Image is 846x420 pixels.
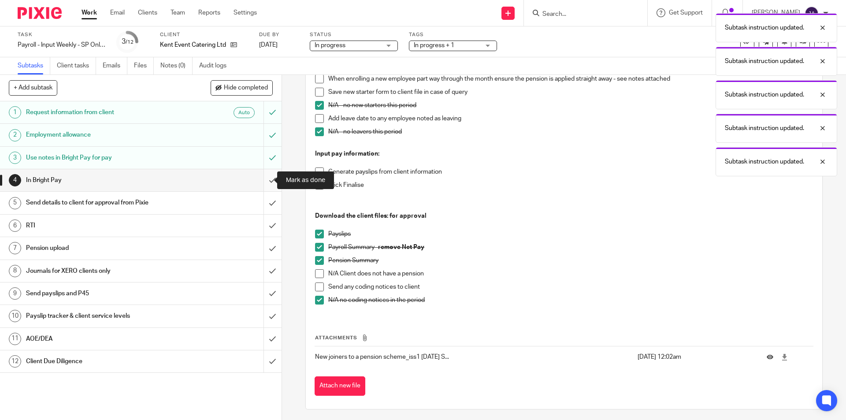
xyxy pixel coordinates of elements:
[328,127,813,136] p: N/A - no leavers this period
[26,332,178,346] h1: AOE/DEA
[9,152,21,164] div: 3
[211,80,273,95] button: Hide completed
[234,8,257,17] a: Settings
[725,90,804,99] p: Subtask instruction updated.
[9,129,21,141] div: 2
[26,219,178,232] h1: RTI
[310,31,398,38] label: Status
[725,23,804,32] p: Subtask instruction updated.
[82,8,97,17] a: Work
[315,353,633,361] p: New joiners to a pension scheme_iss1 [DATE] S...
[409,31,497,38] label: Tags
[18,57,50,74] a: Subtasks
[9,219,21,232] div: 6
[328,256,813,265] p: Pension Summary
[160,41,226,49] p: Kent Event Catering Ltd
[26,355,178,368] h1: Client Due Diligence
[26,242,178,255] h1: Pension upload
[315,42,345,48] span: In progress
[198,8,220,17] a: Reports
[18,41,106,49] div: Payroll - Input Weekly - SP Only #
[328,282,813,291] p: Send any coding notices to client
[26,287,178,300] h1: Send payslips and P45
[725,124,804,133] p: Subtask instruction updated.
[224,85,268,92] span: Hide completed
[328,167,813,176] p: Generate payslips from client information
[328,101,813,110] p: N/A - no new starters this period
[26,106,178,119] h1: Request information from client
[160,57,193,74] a: Notes (0)
[725,157,804,166] p: Subtask instruction updated.
[805,6,819,20] img: svg%3E
[126,40,134,45] small: /12
[414,42,454,48] span: In progress + 1
[199,57,233,74] a: Audit logs
[26,151,178,164] h1: Use notes in Bright Pay for pay
[18,31,106,38] label: Task
[26,196,178,209] h1: Send details to client for approval from Pixie
[26,128,178,141] h1: Employment allowance
[328,74,813,83] p: When enrolling a new employee part way through the month ensure the pension is applied straight a...
[638,353,753,361] p: [DATE] 12:02am
[378,244,424,250] strong: remove Net Pay
[315,213,427,219] strong: Download the client files: for approval
[328,230,813,238] p: Payslips
[9,197,21,209] div: 5
[9,310,21,322] div: 10
[328,296,813,305] p: N/A no coding notices in the period
[171,8,185,17] a: Team
[138,8,157,17] a: Clients
[26,309,178,323] h1: Payslip tracker & client service levels
[103,57,127,74] a: Emails
[725,57,804,66] p: Subtask instruction updated.
[328,181,813,190] p: Click Finalise
[110,8,125,17] a: Email
[259,31,299,38] label: Due by
[26,264,178,278] h1: Journals for XERO clients only
[234,107,255,118] div: Auto
[328,243,813,252] p: Payroll Summary -
[315,335,357,340] span: Attachments
[9,265,21,277] div: 8
[9,80,57,95] button: + Add subtask
[9,174,21,186] div: 4
[122,37,134,47] div: 3
[9,287,21,300] div: 9
[18,7,62,19] img: Pixie
[9,242,21,254] div: 7
[781,353,788,361] a: Download
[328,88,813,97] p: Save new starter form to client file in case of query
[315,376,365,396] button: Attach new file
[134,57,154,74] a: Files
[259,42,278,48] span: [DATE]
[9,333,21,345] div: 11
[9,106,21,119] div: 1
[57,57,96,74] a: Client tasks
[26,174,178,187] h1: In Bright Pay
[328,114,813,123] p: Add leave date to any employee noted as leaving
[328,269,813,278] p: N/A Client does not have a pension
[9,355,21,368] div: 12
[160,31,248,38] label: Client
[315,151,379,157] strong: Input pay information:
